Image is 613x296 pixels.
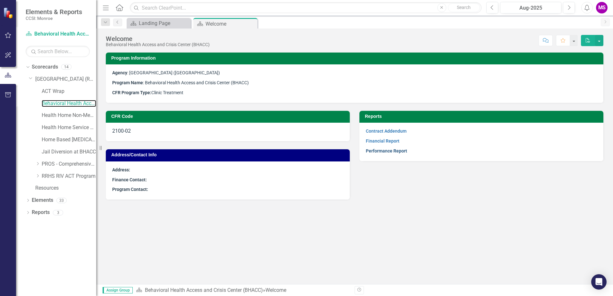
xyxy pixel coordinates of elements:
[111,56,600,61] h3: Program Information
[42,100,96,107] a: Behavioral Health Access and Crisis Center (BHACC)
[42,160,96,168] a: PROS - Comprehensive with Clinic
[42,173,96,180] a: RRHS RIV ACT Program
[42,124,96,131] a: Health Home Service Dollars
[42,136,96,144] a: Home Based [MEDICAL_DATA]
[128,19,189,27] a: Landing Page
[366,138,399,144] a: Financial Report
[32,209,50,216] a: Reports
[591,274,607,290] div: Open Intercom Messenger
[112,128,131,134] span: 2100-02
[112,90,151,95] strong: CFR Program Type:
[56,198,67,203] div: 33
[26,16,82,21] small: CCSI: Monroe
[61,64,71,70] div: 14
[366,128,407,134] a: Contract Addendum
[3,7,14,19] img: ClearPoint Strategy
[139,19,189,27] div: Landing Page
[111,114,347,119] h3: CFR Code
[42,148,96,156] a: Jail Diversion at BHACC
[35,185,96,192] a: Resources
[32,63,58,71] a: Scorecards
[26,30,90,38] a: Behavioral Health Access and Crisis Center (BHACC)
[106,35,210,42] div: Welcome
[457,5,471,10] span: Search
[112,167,130,172] strong: Address:
[112,90,183,95] span: Clinic Treatment
[265,287,286,293] div: Welcome
[112,70,220,75] span: : [GEOGRAPHIC_DATA] ([GEOGRAPHIC_DATA])
[365,114,600,119] h3: Reports
[206,20,256,28] div: Welcome
[112,80,249,85] span: : Behavioral Health Access and Crisis Center (BHACC)
[112,177,147,182] strong: Finance Contact:
[111,152,347,157] h3: Address/Contact Info
[26,8,82,16] span: Elements & Reports
[502,4,559,12] div: Aug-2025
[145,287,263,293] a: Behavioral Health Access and Crisis Center (BHACC)
[103,287,133,293] span: Assign Group
[448,3,480,12] button: Search
[130,2,482,13] input: Search ClearPoint...
[26,46,90,57] input: Search Below...
[366,148,407,153] a: Performance Report
[42,88,96,95] a: ACT Wrap
[32,197,53,204] a: Elements
[53,210,63,215] div: 3
[35,76,96,83] a: [GEOGRAPHIC_DATA] (RRH)
[500,2,561,13] button: Aug-2025
[112,80,143,85] strong: Program Name
[42,112,96,119] a: Health Home Non-Medicaid Care Management
[112,70,127,75] strong: Agency
[596,2,608,13] button: MS
[106,42,210,47] div: Behavioral Health Access and Crisis Center (BHACC)
[136,287,350,294] div: »
[112,187,148,192] strong: Program Contact:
